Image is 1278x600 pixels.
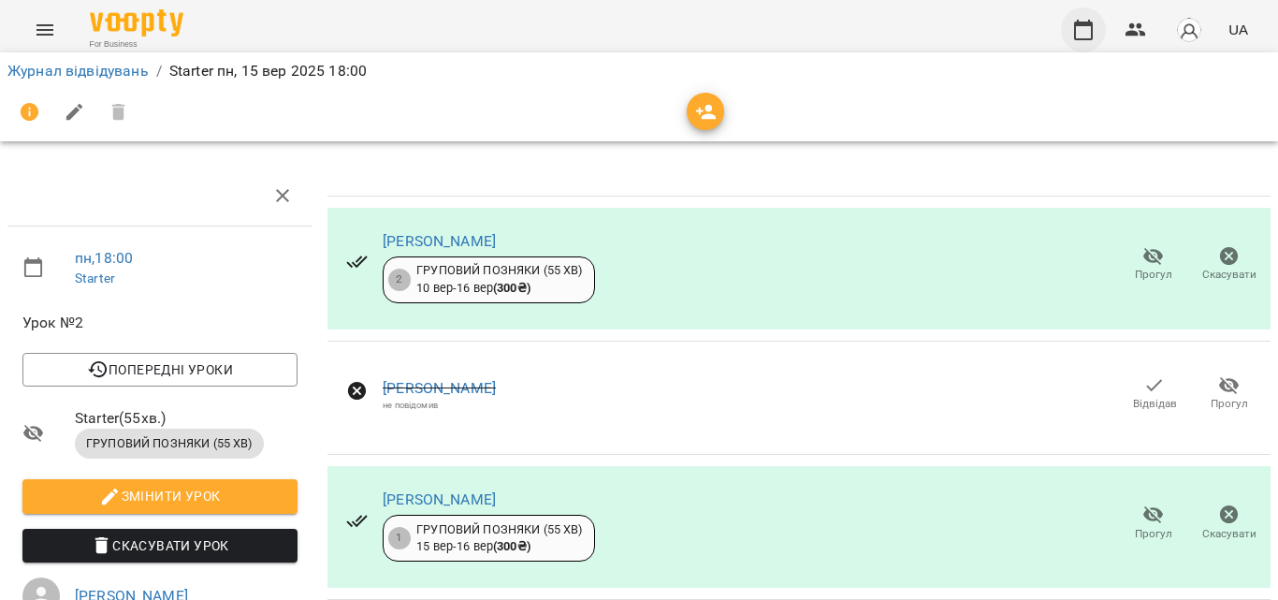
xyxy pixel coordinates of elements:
a: Журнал відвідувань [7,62,149,80]
button: Змінити урок [22,479,298,513]
button: Прогул [1115,497,1191,549]
span: Відвідав [1133,396,1177,412]
a: [PERSON_NAME] [383,490,496,508]
button: Попередні уроки [22,353,298,387]
span: Урок №2 [22,312,298,334]
span: Попередні уроки [37,359,283,381]
b: ( 300 ₴ ) [493,539,530,553]
img: avatar_s.png [1176,17,1202,43]
span: Starter ( 55 хв. ) [75,407,298,430]
span: Прогул [1135,267,1172,283]
span: Скасувати [1202,526,1256,542]
span: Прогул [1211,396,1248,412]
span: For Business [90,38,183,51]
button: Скасувати [1191,239,1267,291]
img: Voopty Logo [90,9,183,37]
a: Starter [75,271,115,285]
span: ГРУПОВИЙ ПОЗНЯКИ (55 ХВ) [75,435,264,452]
button: Прогул [1192,368,1267,420]
button: Прогул [1115,239,1191,291]
div: 1 [388,527,411,549]
a: [PERSON_NAME] [383,232,496,250]
span: UA [1228,20,1248,39]
span: Змінити урок [37,485,283,507]
div: ГРУПОВИЙ ПОЗНЯКИ (55 ХВ) 15 вер - 16 вер [416,521,583,556]
b: ( 300 ₴ ) [493,281,530,295]
button: Menu [22,7,67,52]
button: Скасувати Урок [22,529,298,563]
p: Starter пн, 15 вер 2025 18:00 [169,60,367,82]
nav: breadcrumb [7,60,1271,82]
li: / [156,60,162,82]
button: UA [1221,12,1256,47]
div: 2 [388,269,411,291]
span: Прогул [1135,526,1172,542]
a: пн , 18:00 [75,249,133,267]
div: ГРУПОВИЙ ПОЗНЯКИ (55 ХВ) 10 вер - 16 вер [416,262,583,297]
span: Скасувати Урок [37,534,283,557]
div: не повідомив [383,399,496,411]
a: [PERSON_NAME] [383,379,496,397]
button: Скасувати [1191,497,1267,549]
button: Відвідав [1117,368,1192,420]
span: Скасувати [1202,267,1256,283]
